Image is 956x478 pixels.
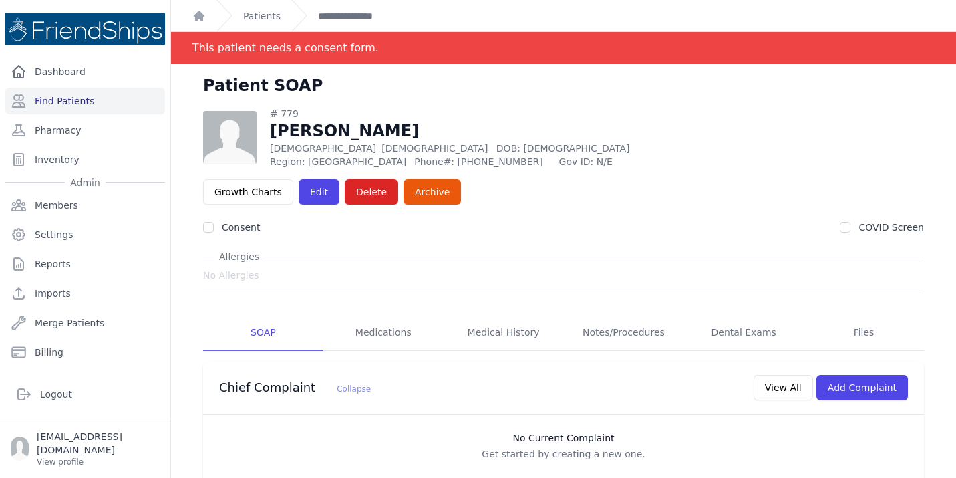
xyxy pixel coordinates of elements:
[203,111,257,164] img: person-242608b1a05df3501eefc295dc1bc67a.jpg
[270,155,406,168] span: Region: [GEOGRAPHIC_DATA]
[203,269,259,282] span: No Allergies
[203,315,924,351] nav: Tabs
[243,9,281,23] a: Patients
[496,143,630,154] span: DOB: [DEMOGRAPHIC_DATA]
[337,384,371,394] span: Collapse
[5,13,165,45] img: Medical Missions EMR
[171,32,956,64] div: Notification
[192,32,379,64] div: This patient needs a consent form.
[5,88,165,114] a: Find Patients
[11,381,160,408] a: Logout
[65,176,106,189] span: Admin
[5,221,165,248] a: Settings
[404,179,461,205] a: Archive
[816,375,908,400] button: Add Complaint
[345,179,398,205] button: Delete
[5,117,165,144] a: Pharmacy
[216,447,911,461] p: Get started by creating a new one.
[414,155,550,168] span: Phone#: [PHONE_NUMBER]
[219,380,371,396] h3: Chief Complaint
[5,368,165,395] a: Organizations
[754,375,813,400] button: View All
[559,155,703,168] span: Gov ID: N/E
[5,339,165,366] a: Billing
[37,430,160,457] p: [EMAIL_ADDRESS][DOMAIN_NAME]
[11,430,160,467] a: [EMAIL_ADDRESS][DOMAIN_NAME] View profile
[858,222,924,233] label: COVID Screen
[270,142,703,155] p: [DEMOGRAPHIC_DATA]
[37,457,160,467] p: View profile
[5,310,165,336] a: Merge Patients
[5,280,165,307] a: Imports
[683,315,804,351] a: Dental Exams
[5,58,165,85] a: Dashboard
[5,192,165,219] a: Members
[5,251,165,277] a: Reports
[563,315,683,351] a: Notes/Procedures
[270,107,703,120] div: # 779
[222,222,260,233] label: Consent
[323,315,444,351] a: Medications
[216,431,911,445] h3: No Current Complaint
[5,146,165,173] a: Inventory
[299,179,339,205] a: Edit
[804,315,924,351] a: Files
[444,315,564,351] a: Medical History
[381,143,488,154] span: [DEMOGRAPHIC_DATA]
[203,75,323,96] h1: Patient SOAP
[203,179,293,205] a: Growth Charts
[214,250,265,263] span: Allergies
[270,120,703,142] h1: [PERSON_NAME]
[203,315,323,351] a: SOAP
